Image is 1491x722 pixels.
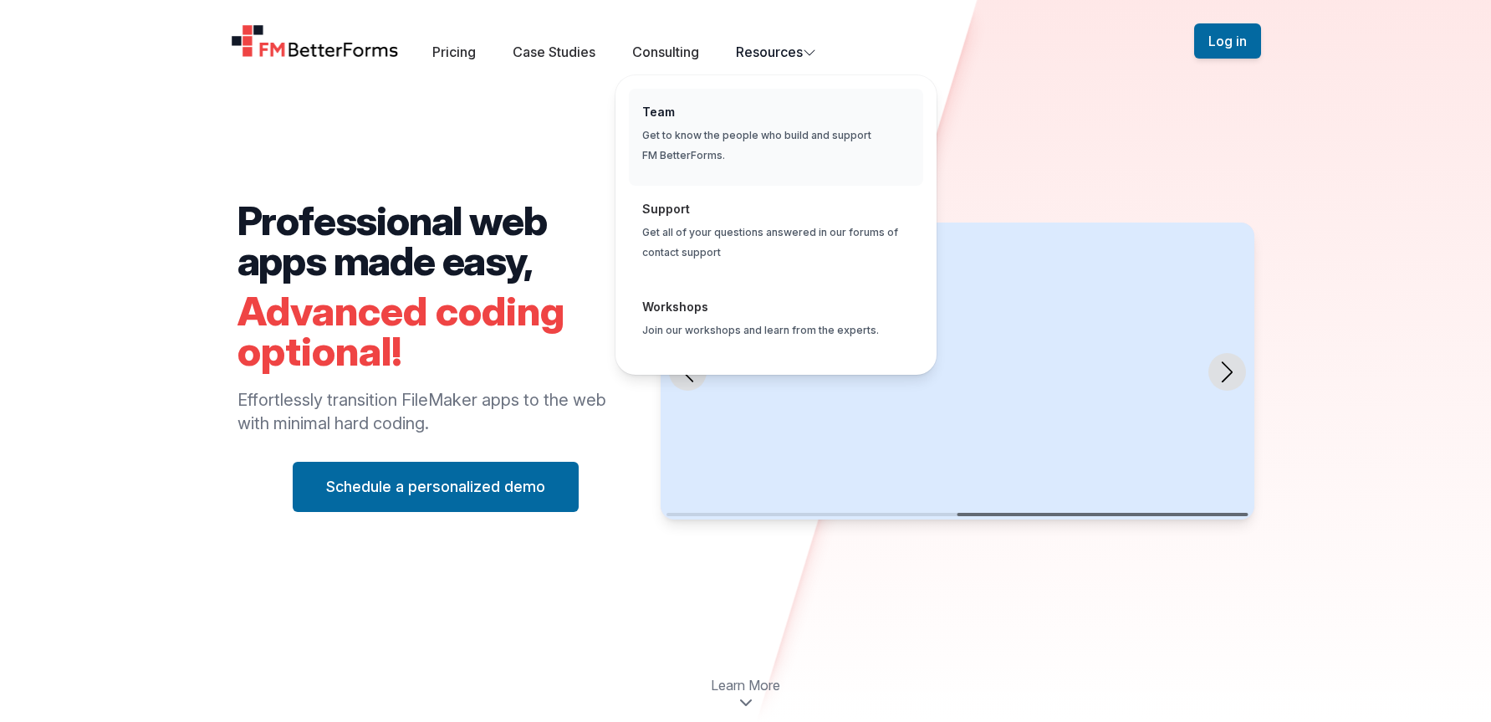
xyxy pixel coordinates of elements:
[661,223,1254,520] swiper-slide: 2 / 2
[293,462,579,512] button: Schedule a personalized demo
[642,105,675,119] a: Team
[237,388,635,435] p: Effortlessly transition FileMaker apps to the web with minimal hard coding.
[736,42,816,62] button: Resources Team Get to know the people who build and support FM BetterForms. Support Get all of yo...
[211,20,1281,62] nav: Global
[237,201,635,281] h2: Professional web apps made easy,
[237,291,635,371] h2: Advanced coding optional!
[711,675,780,695] span: Learn More
[513,44,595,60] a: Case Studies
[642,300,708,314] a: Workshops
[642,202,690,216] a: Support
[432,44,476,60] a: Pricing
[632,44,699,60] a: Consulting
[231,24,400,58] a: Home
[1194,23,1261,59] button: Log in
